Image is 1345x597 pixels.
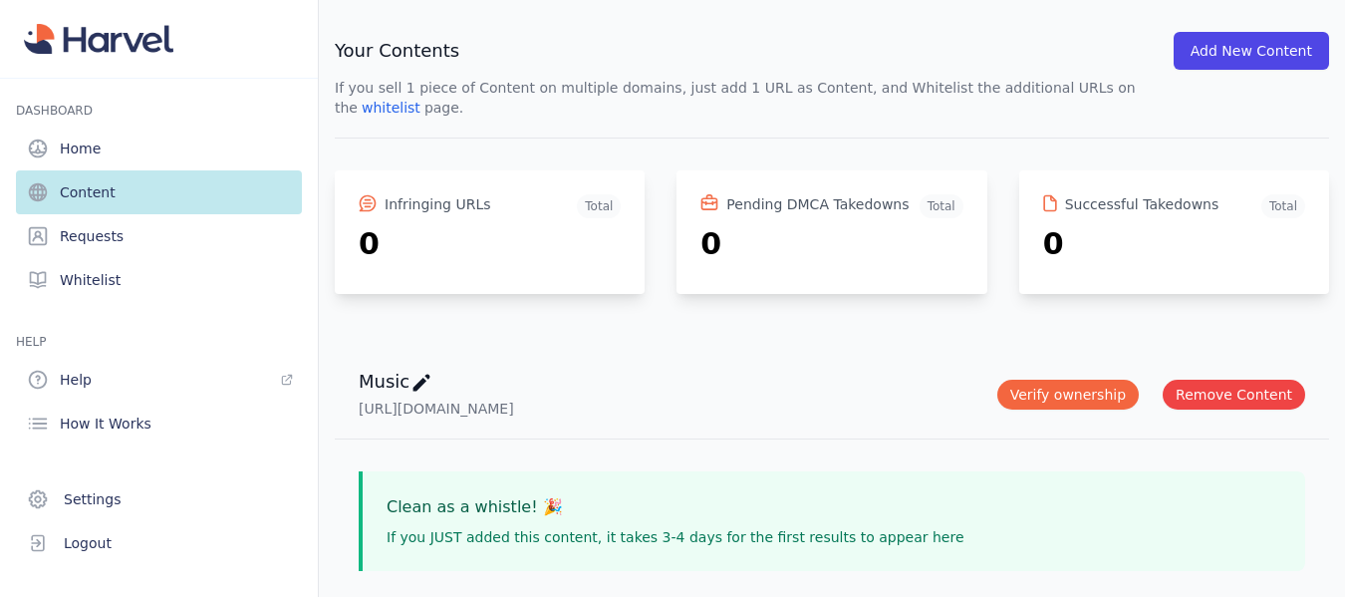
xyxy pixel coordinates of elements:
span: Whitelist [60,270,121,290]
span: Home [60,139,101,158]
button: Logout [16,521,302,565]
button: Remove Content [1163,380,1305,410]
h3: Infringing URLs [385,194,491,218]
h3: Pending DMCA Takedowns [726,194,909,218]
h3: HELP [16,334,302,350]
img: Harvel [24,24,173,54]
button: Verify ownership [997,380,1139,410]
a: Settings [16,477,302,521]
span: Settings [64,489,121,509]
span: Logout [64,533,112,553]
a: Help [16,358,302,402]
a: Home [16,127,302,170]
a: whitelist [358,100,424,116]
h3: Successful Takedowns [1065,194,1219,218]
span: Requests [60,226,124,246]
h2: 0 [700,226,962,262]
span: Music [359,371,433,392]
span: Total [1261,194,1305,218]
a: Whitelist [16,258,302,302]
a: How It Works [16,402,302,446]
a: Requests [16,214,302,258]
span: Content [60,182,116,202]
h2: 0 [359,226,621,262]
h3: Clean as a whistle! 🎉 [387,495,563,519]
span: How It Works [60,414,151,434]
span: Total [577,194,621,218]
h3: Dashboard [16,103,302,119]
span: Help [60,370,92,390]
p: If you sell 1 piece of Content on multiple domains, just add 1 URL as Content, and Whitelist the ... [335,78,1227,118]
p: [URL][DOMAIN_NAME] [359,399,514,419]
h3: Your Contents [335,39,459,63]
button: Add New Content [1174,32,1329,70]
h2: 0 [1043,226,1305,262]
a: Content [16,170,302,214]
p: If you JUST added this content, it takes 3-4 days for the first results to appear here [387,527,1257,547]
span: Total [920,194,963,218]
